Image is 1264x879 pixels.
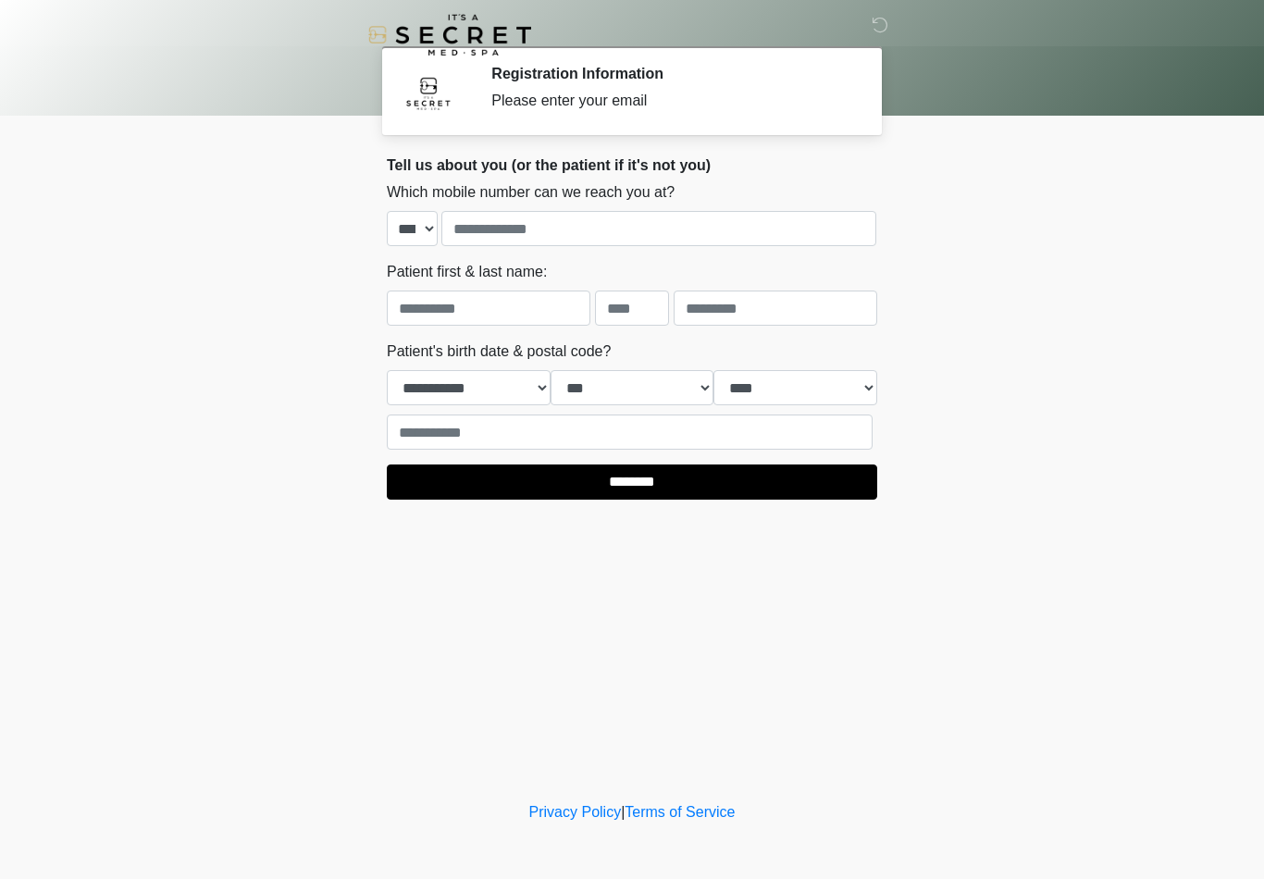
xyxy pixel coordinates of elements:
[387,340,611,363] label: Patient's birth date & postal code?
[387,181,675,204] label: Which mobile number can we reach you at?
[401,65,456,120] img: Agent Avatar
[529,804,622,820] a: Privacy Policy
[387,156,877,174] h2: Tell us about you (or the patient if it's not you)
[621,804,625,820] a: |
[625,804,735,820] a: Terms of Service
[491,90,849,112] div: Please enter your email
[491,65,849,82] h2: Registration Information
[387,261,547,283] label: Patient first & last name:
[368,14,531,56] img: It's A Secret Med Spa Logo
